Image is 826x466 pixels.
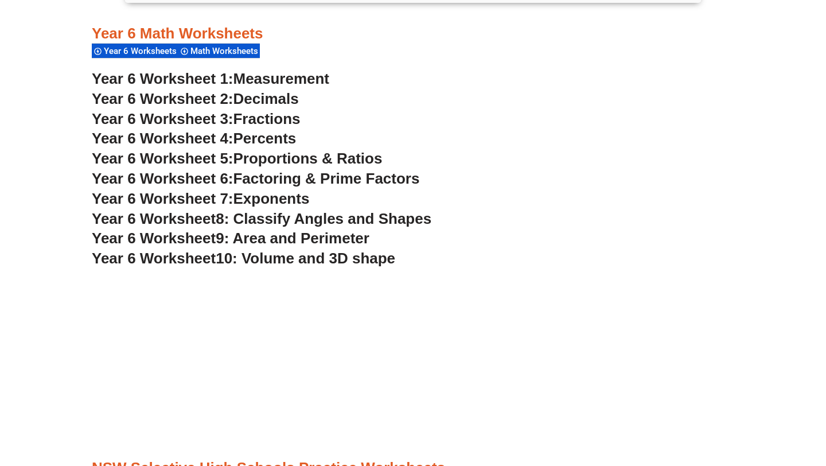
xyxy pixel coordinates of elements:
span: Year 6 Worksheet 4: [92,130,233,147]
span: Math Worksheets [190,46,262,56]
span: Year 6 Worksheets [104,46,180,56]
a: Year 6 Worksheet 4:Percents [92,130,296,147]
iframe: Advertisement [69,280,757,441]
span: Year 6 Worksheet 1: [92,70,233,87]
a: Year 6 Worksheet10: Volume and 3D shape [92,250,395,267]
span: Decimals [233,90,299,107]
span: Year 6 Worksheet 3: [92,110,233,127]
a: Year 6 Worksheet8: Classify Angles and Shapes [92,210,431,227]
span: Proportions & Ratios [233,150,383,167]
iframe: Chat Widget [629,336,826,466]
span: 10: Volume and 3D shape [216,250,395,267]
h3: Year 6 Math Worksheets [92,24,734,44]
span: Year 6 Worksheet 2: [92,90,233,107]
span: 8: Classify Angles and Shapes [216,210,431,227]
a: Year 6 Worksheet 6:Factoring & Prime Factors [92,170,419,187]
span: 9: Area and Perimeter [216,230,369,247]
span: Year 6 Worksheet 5: [92,150,233,167]
span: Year 6 Worksheet [92,230,216,247]
a: Year 6 Worksheet 1:Measurement [92,70,329,87]
span: Year 6 Worksheet [92,210,216,227]
a: Year 6 Worksheet 2:Decimals [92,90,299,107]
a: Year 6 Worksheet9: Area and Perimeter [92,230,369,247]
span: Year 6 Worksheet 6: [92,170,233,187]
a: Year 6 Worksheet 5:Proportions & Ratios [92,150,382,167]
span: Year 6 Worksheet [92,250,216,267]
span: Factoring & Prime Factors [233,170,420,187]
span: Measurement [233,70,330,87]
span: Percents [233,130,297,147]
span: Year 6 Worksheet 7: [92,190,233,207]
span: Fractions [233,110,301,127]
div: Math Worksheets [178,43,260,59]
div: Year 6 Worksheets [92,43,178,59]
span: Exponents [233,190,310,207]
a: Year 6 Worksheet 3:Fractions [92,110,300,127]
a: Year 6 Worksheet 7:Exponents [92,190,309,207]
